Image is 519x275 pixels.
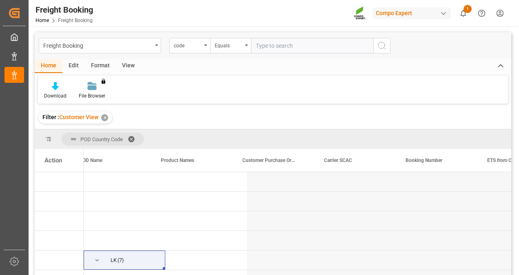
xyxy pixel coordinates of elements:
[118,251,124,270] span: (7)
[39,38,161,53] button: open menu
[85,59,116,73] div: Format
[35,192,84,211] div: Press SPACE to select this row.
[354,6,367,20] img: Screenshot%202023-09-29%20at%2010.02.21.png_1712312052.png
[35,231,84,251] div: Press SPACE to select this row.
[373,5,454,21] button: Compo Expert
[169,38,210,53] button: open menu
[101,114,108,121] div: ✕
[242,157,297,163] span: Customer Purchase Order Numbers
[43,40,152,50] div: Freight Booking
[251,38,373,53] input: Type to search
[454,4,472,22] button: show 1 new notifications
[111,251,117,270] div: LK
[35,59,62,73] div: Home
[373,38,390,53] button: search button
[324,157,352,163] span: Carrier SCAC
[42,114,59,120] span: Filter :
[44,92,67,100] div: Download
[79,157,102,163] span: POD Name
[35,211,84,231] div: Press SPACE to select this row.
[35,18,49,23] a: Home
[62,59,85,73] div: Edit
[406,157,442,163] span: Booking Number
[161,157,194,163] span: Product Names
[35,4,93,16] div: Freight Booking
[116,59,141,73] div: View
[80,136,123,142] span: POD Country Code
[215,40,242,49] div: Equals
[373,7,451,19] div: Compo Expert
[59,114,98,120] span: Customer View
[174,40,202,49] div: code
[210,38,251,53] button: open menu
[35,251,84,270] div: Press SPACE to select this row.
[35,172,84,192] div: Press SPACE to select this row.
[464,5,472,13] span: 1
[44,157,62,164] div: Action
[472,4,491,22] button: Help Center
